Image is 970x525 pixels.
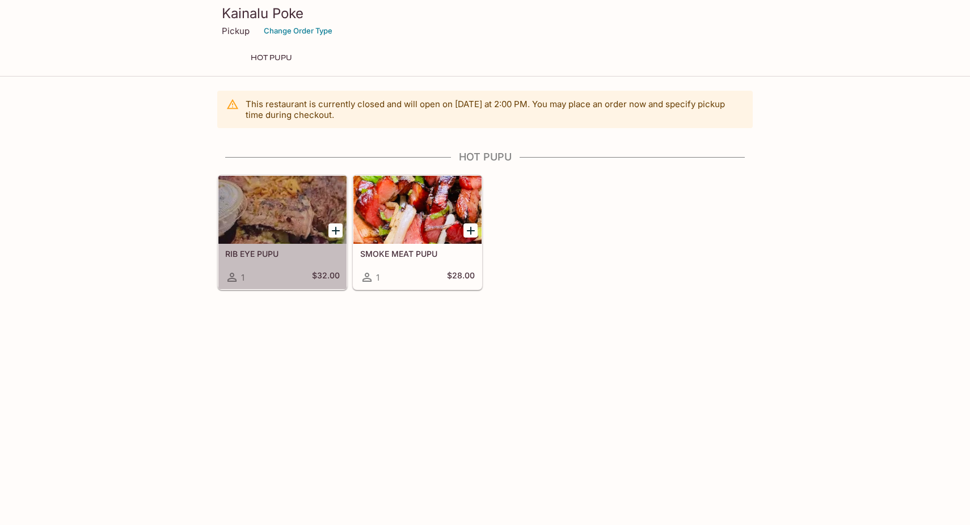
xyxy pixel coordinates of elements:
h5: $28.00 [447,270,475,284]
button: Add RIB EYE PUPU [328,223,343,238]
button: Add SMOKE MEAT PUPU [463,223,478,238]
h5: RIB EYE PUPU [225,249,340,259]
h5: $32.00 [312,270,340,284]
p: Pickup [222,26,250,36]
a: SMOKE MEAT PUPU1$28.00 [353,175,482,290]
p: This restaurant is currently closed and will open on [DATE] at 2:00 PM . You may place an order n... [246,99,744,120]
h3: Kainalu Poke [222,5,748,22]
span: 1 [241,272,244,283]
button: Change Order Type [259,22,338,40]
button: HOT PUPU [244,50,298,66]
span: 1 [376,272,379,283]
a: RIB EYE PUPU1$32.00 [218,175,347,290]
h4: HOT PUPU [217,151,753,163]
div: SMOKE MEAT PUPU [353,176,482,244]
div: RIB EYE PUPU [218,176,347,244]
h5: SMOKE MEAT PUPU [360,249,475,259]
